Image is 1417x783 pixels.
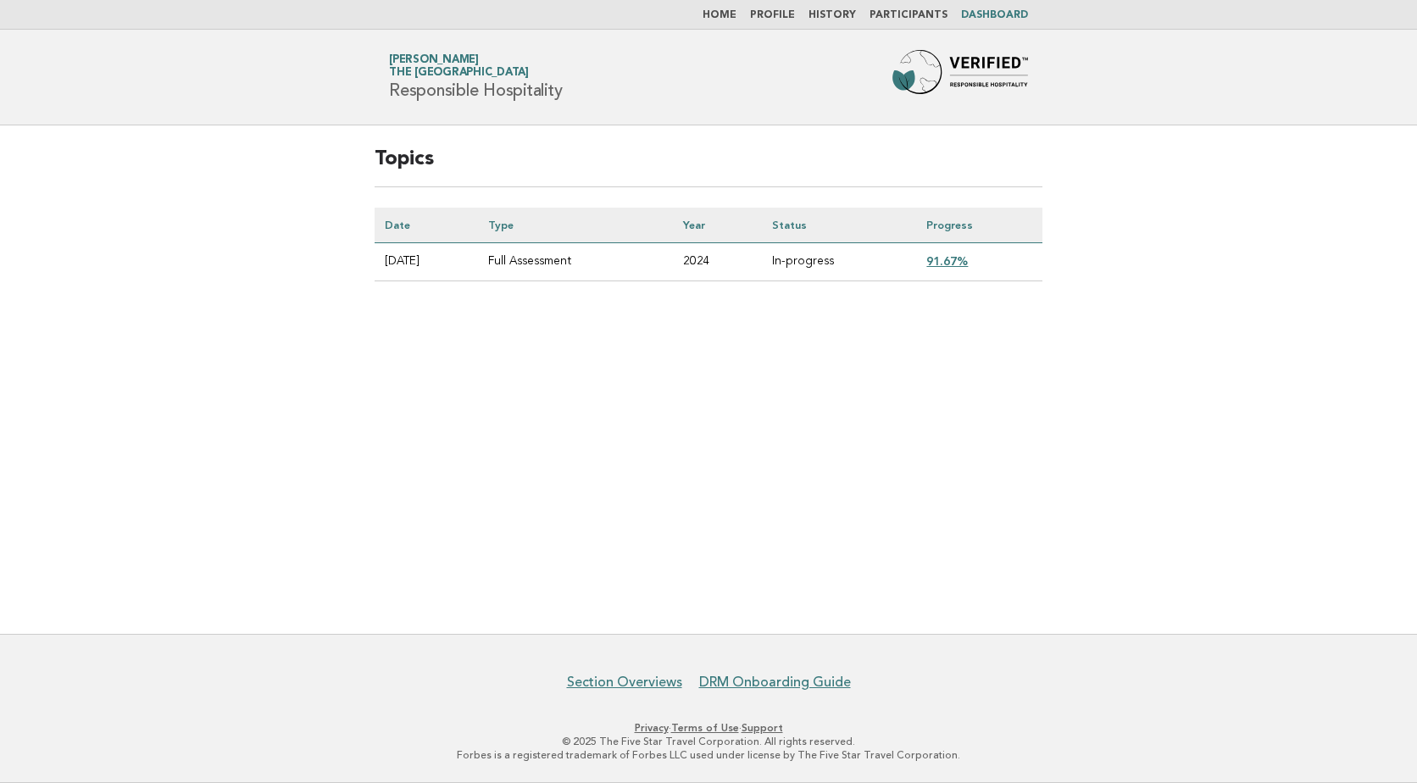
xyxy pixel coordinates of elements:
th: Progress [916,208,1042,243]
td: [DATE] [375,243,478,281]
a: Participants [870,10,947,20]
th: Year [673,208,762,243]
a: History [809,10,856,20]
a: 91.67% [926,254,968,268]
td: 2024 [673,243,762,281]
a: Support [742,722,783,734]
span: The [GEOGRAPHIC_DATA] [389,68,529,79]
img: Forbes Travel Guide [892,50,1028,104]
h1: Responsible Hospitality [389,55,562,99]
h2: Topics [375,146,1042,187]
td: Full Assessment [478,243,672,281]
th: Status [762,208,916,243]
a: Home [703,10,736,20]
a: Terms of Use [671,722,739,734]
a: Privacy [635,722,669,734]
th: Type [478,208,672,243]
th: Date [375,208,478,243]
p: · · [190,721,1227,735]
a: Profile [750,10,795,20]
td: In-progress [762,243,916,281]
a: [PERSON_NAME]The [GEOGRAPHIC_DATA] [389,54,529,78]
a: DRM Onboarding Guide [699,674,851,691]
a: Section Overviews [567,674,682,691]
p: © 2025 The Five Star Travel Corporation. All rights reserved. [190,735,1227,748]
a: Dashboard [961,10,1028,20]
p: Forbes is a registered trademark of Forbes LLC used under license by The Five Star Travel Corpora... [190,748,1227,762]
